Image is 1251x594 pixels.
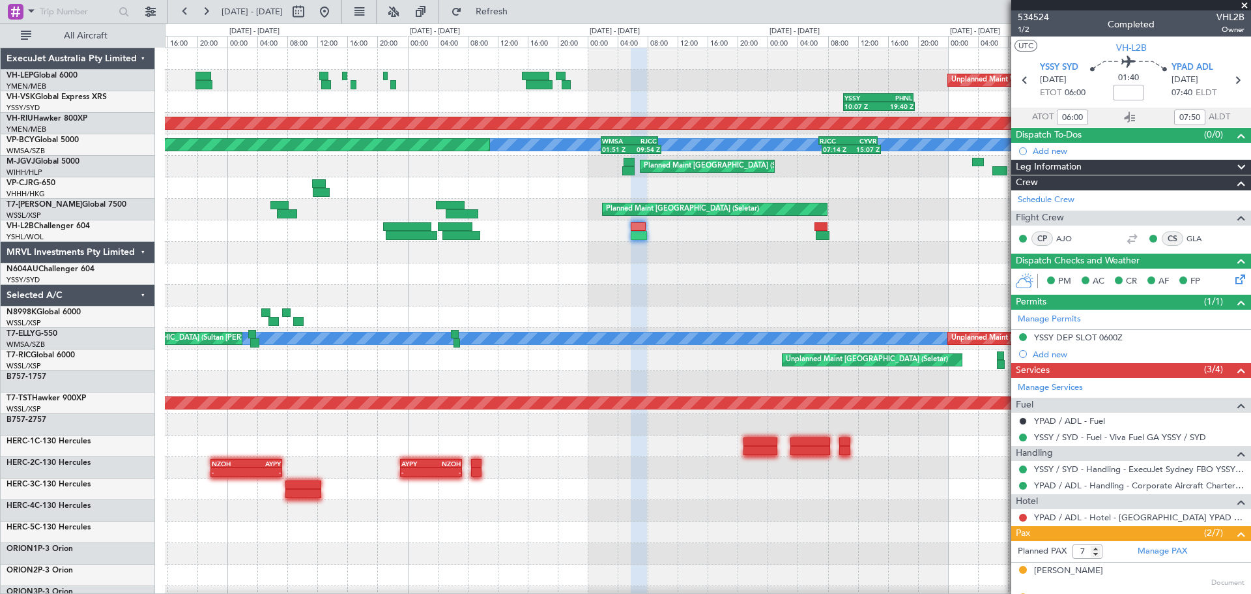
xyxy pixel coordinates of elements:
[7,459,35,467] span: HERC-2
[1034,415,1105,426] a: YPAD / ADL - Fuel
[7,103,40,113] a: YSSY/SYD
[7,524,35,531] span: HERC-5
[410,26,460,37] div: [DATE] - [DATE]
[918,36,948,48] div: 20:00
[1033,349,1244,360] div: Add new
[708,36,738,48] div: 16:00
[7,459,91,467] a: HERC-2C-130 Hercules
[1065,87,1086,100] span: 06:00
[1040,74,1067,87] span: [DATE]
[1190,275,1200,288] span: FP
[1034,565,1103,578] div: [PERSON_NAME]
[1040,61,1078,74] span: YSSY SYD
[1158,275,1169,288] span: AF
[7,275,40,285] a: YSSY/SYD
[167,36,197,48] div: 16:00
[798,36,827,48] div: 04:00
[7,201,126,209] a: T7-[PERSON_NAME]Global 7500
[1031,231,1053,246] div: CP
[768,36,798,48] div: 00:00
[678,36,708,48] div: 12:00
[246,468,281,476] div: -
[7,394,32,402] span: T7-TST
[229,26,280,37] div: [DATE] - [DATE]
[7,222,34,230] span: VH-L2B
[7,330,57,338] a: T7-ELLYG-550
[1093,275,1104,288] span: AC
[978,36,1008,48] div: 04:00
[1172,61,1213,74] span: YPAD ADL
[7,416,46,424] a: B757-2757
[408,36,438,48] div: 00:00
[631,145,661,153] div: 09:54 Z
[7,189,45,199] a: VHHH/HKG
[7,567,38,574] span: ORION2
[1018,10,1049,24] span: 534524
[7,481,35,488] span: HERC-3
[7,158,79,166] a: M-JGVJGlobal 5000
[951,70,1113,90] div: Unplanned Maint Wichita (Wichita Mid-continent)
[1186,233,1216,245] a: GLA
[347,36,377,48] div: 16:00
[1204,128,1223,141] span: (0/0)
[7,125,46,134] a: YMEN/MEB
[401,460,431,468] div: AYPY
[1058,275,1071,288] span: PM
[1016,398,1033,413] span: Fuel
[287,36,317,48] div: 08:00
[858,36,888,48] div: 12:00
[438,36,468,48] div: 04:00
[1014,40,1037,52] button: UTC
[7,351,31,359] span: T7-RIC
[1108,18,1155,31] div: Completed
[40,2,115,22] input: Trip Number
[377,36,407,48] div: 20:00
[823,145,852,153] div: 07:14 Z
[7,179,55,187] a: VP-CJRG-650
[588,36,618,48] div: 00:00
[769,26,820,37] div: [DATE] - [DATE]
[1116,41,1147,55] span: VH-L2B
[629,137,657,145] div: RJCC
[1040,87,1061,100] span: ETOT
[1216,24,1244,35] span: Owner
[1018,313,1081,326] a: Manage Permits
[1196,87,1216,100] span: ELDT
[7,567,73,574] a: ORION2P-3 Orion
[1034,332,1123,343] div: YSSY DEP SLOT 0600Z
[7,72,33,80] span: VH-LEP
[431,460,461,468] div: NZOH
[7,93,35,101] span: VH-VSK
[1016,446,1053,461] span: Handling
[558,36,588,48] div: 20:00
[1034,480,1244,491] a: YPAD / ADL - Handling - Corporate Aircraft Charter YPAD / ADL
[7,222,90,230] a: VH-L2BChallenger 604
[618,36,648,48] div: 04:00
[7,330,35,338] span: T7-ELLY
[878,94,912,102] div: PHNL
[950,26,1000,37] div: [DATE] - [DATE]
[1033,145,1244,156] div: Add new
[7,201,82,209] span: T7-[PERSON_NAME]
[7,93,107,101] a: VH-VSKGlobal Express XRS
[468,36,498,48] div: 08:00
[1126,275,1137,288] span: CR
[1211,578,1244,589] span: Document
[1056,233,1086,245] a: AJO
[222,6,283,18] span: [DATE] - [DATE]
[606,200,759,219] div: Planned Maint [GEOGRAPHIC_DATA] (Seletar)
[1204,295,1223,308] span: (1/1)
[7,416,33,424] span: B757-2
[738,36,768,48] div: 20:00
[1138,545,1187,558] a: Manage PAX
[844,102,879,110] div: 10:07 Z
[1016,526,1030,541] span: Pax
[7,115,87,123] a: VH-RIUHawker 800XP
[7,265,94,273] a: N604AUChallenger 604
[14,25,141,46] button: All Aircraft
[7,146,45,156] a: WMSA/SZB
[7,318,41,328] a: WSSL/XSP
[498,36,528,48] div: 12:00
[7,179,33,187] span: VP-CJR
[1034,464,1244,475] a: YSSY / SYD - Handling - ExecuJet Sydney FBO YSSY / SYD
